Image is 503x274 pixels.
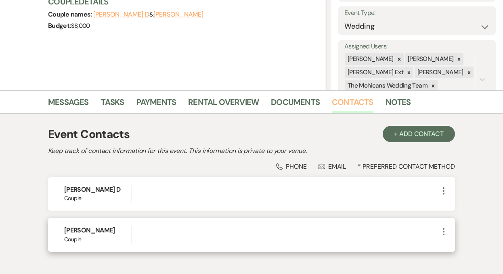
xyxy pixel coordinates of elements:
a: Documents [271,96,320,113]
div: [PERSON_NAME] Ext [345,67,404,78]
button: [PERSON_NAME] D [93,11,149,18]
div: The Mohicans Wedding Team [345,80,429,92]
button: [PERSON_NAME] [153,11,203,18]
div: Phone [276,162,307,171]
div: [PERSON_NAME] [405,53,455,65]
h1: Event Contacts [48,126,130,143]
label: Event Type: [344,7,490,19]
div: * Preferred Contact Method [48,162,455,171]
h2: Keep track of contact information for this event. This information is private to your venue. [48,146,455,156]
span: Budget: [48,21,71,30]
span: $8,000 [71,22,90,30]
div: [PERSON_NAME] [345,53,395,65]
span: Couple [64,235,132,244]
div: [PERSON_NAME] [415,67,465,78]
div: Email [319,162,346,171]
a: Rental Overview [188,96,259,113]
a: Payments [136,96,176,113]
h6: [PERSON_NAME] D [64,185,132,194]
a: Tasks [101,96,124,113]
span: & [93,10,203,19]
label: Assigned Users: [344,41,490,52]
a: Messages [48,96,89,113]
a: Notes [386,96,411,113]
button: + Add Contact [383,126,455,142]
h6: [PERSON_NAME] [64,226,132,235]
span: Couple names: [48,10,93,19]
span: Couple [64,194,132,203]
a: Contacts [332,96,373,113]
